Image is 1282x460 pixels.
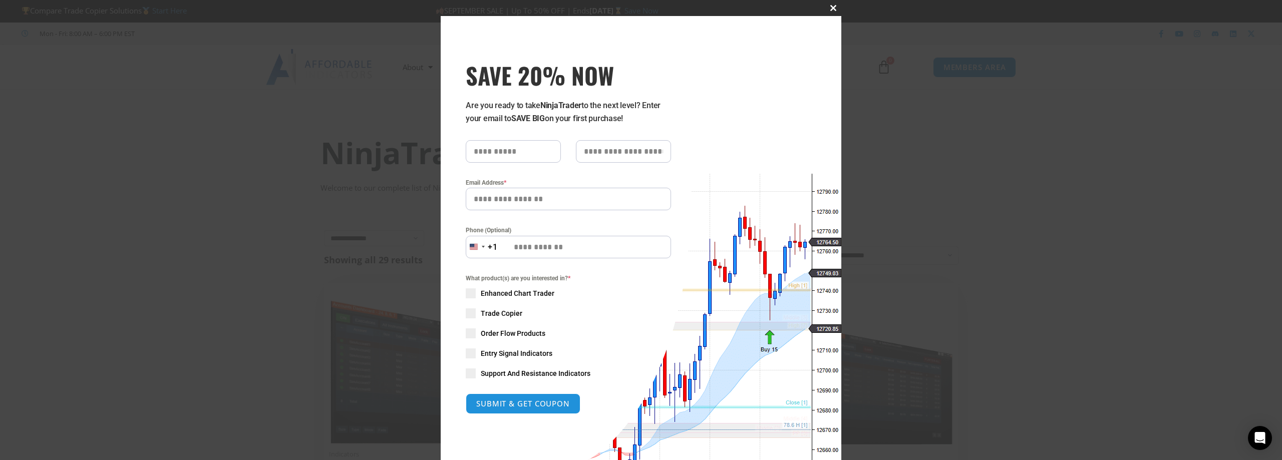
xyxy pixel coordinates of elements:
[466,178,671,188] label: Email Address
[466,288,671,298] label: Enhanced Chart Trader
[481,368,590,378] span: Support And Resistance Indicators
[466,308,671,318] label: Trade Copier
[466,348,671,358] label: Entry Signal Indicators
[481,348,552,358] span: Entry Signal Indicators
[466,273,671,283] span: What product(s) are you interested in?
[466,99,671,125] p: Are you ready to take to the next level? Enter your email to on your first purchase!
[481,308,522,318] span: Trade Copier
[1248,426,1272,450] div: Open Intercom Messenger
[466,368,671,378] label: Support And Resistance Indicators
[466,61,671,89] h3: SAVE 20% NOW
[540,101,581,110] strong: NinjaTrader
[466,328,671,338] label: Order Flow Products
[466,225,671,235] label: Phone (Optional)
[511,114,545,123] strong: SAVE BIG
[488,241,498,254] div: +1
[481,328,545,338] span: Order Flow Products
[466,393,580,414] button: SUBMIT & GET COUPON
[481,288,554,298] span: Enhanced Chart Trader
[466,236,498,258] button: Selected country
